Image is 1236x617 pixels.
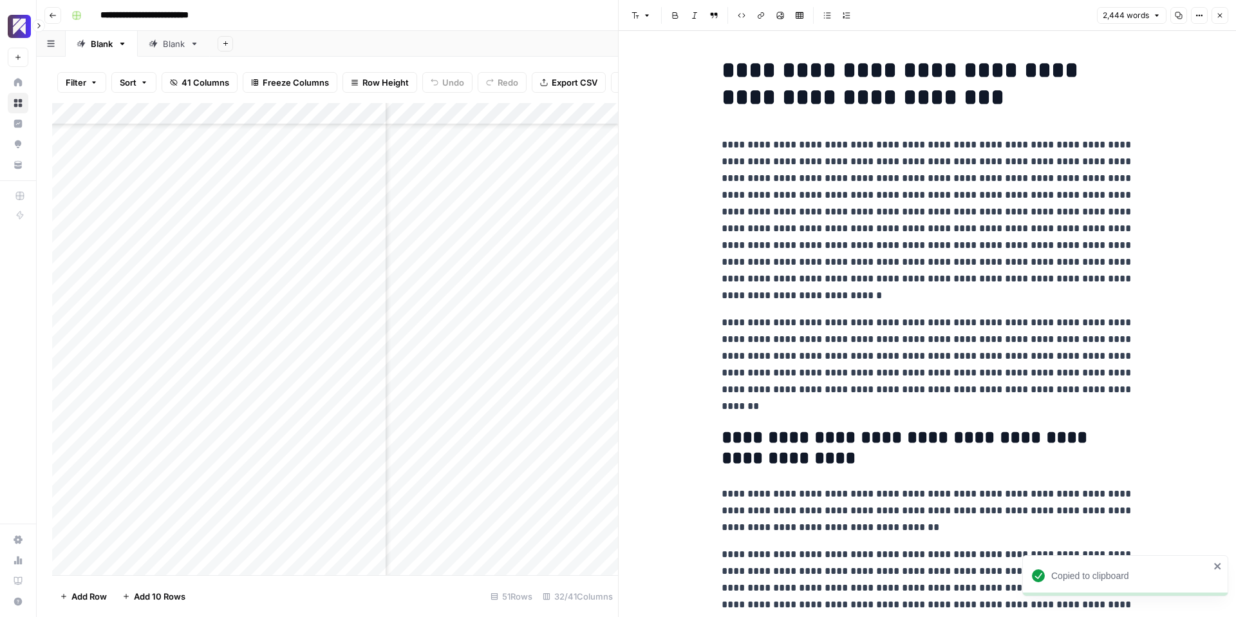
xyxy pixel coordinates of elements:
[8,93,28,113] a: Browse
[342,72,417,93] button: Row Height
[91,37,113,50] div: Blank
[8,15,31,38] img: Overjet - Test Logo
[442,76,464,89] span: Undo
[8,10,28,43] button: Workspace: Overjet - Test
[1213,561,1222,571] button: close
[538,586,618,607] div: 32/41 Columns
[1103,10,1149,21] span: 2,444 words
[422,72,473,93] button: Undo
[478,72,527,93] button: Redo
[8,134,28,155] a: Opportunities
[120,76,136,89] span: Sort
[66,31,138,57] a: Blank
[71,590,107,603] span: Add Row
[66,76,86,89] span: Filter
[552,76,597,89] span: Export CSV
[532,72,606,93] button: Export CSV
[8,113,28,134] a: Insights
[362,76,409,89] span: Row Height
[111,72,156,93] button: Sort
[57,72,106,93] button: Filter
[8,529,28,550] a: Settings
[162,72,238,93] button: 41 Columns
[1097,7,1166,24] button: 2,444 words
[263,76,329,89] span: Freeze Columns
[134,590,185,603] span: Add 10 Rows
[498,76,518,89] span: Redo
[1051,569,1210,582] div: Copied to clipboard
[115,586,193,607] button: Add 10 Rows
[243,72,337,93] button: Freeze Columns
[8,155,28,175] a: Your Data
[8,591,28,612] button: Help + Support
[138,31,210,57] a: Blank
[8,571,28,591] a: Learning Hub
[485,586,538,607] div: 51 Rows
[182,76,229,89] span: 41 Columns
[8,72,28,93] a: Home
[8,550,28,571] a: Usage
[163,37,185,50] div: Blank
[52,586,115,607] button: Add Row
